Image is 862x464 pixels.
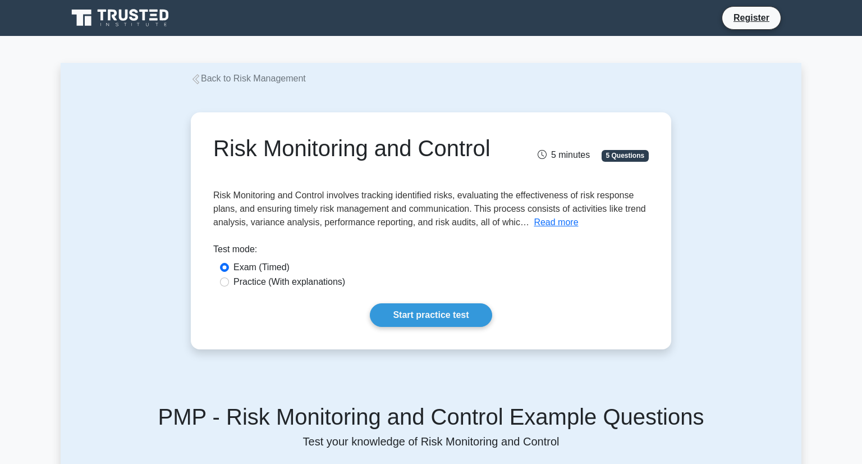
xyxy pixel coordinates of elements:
button: Read more [534,216,578,229]
p: Test your knowledge of Risk Monitoring and Control [74,435,788,448]
div: Test mode: [213,243,649,261]
h1: Risk Monitoring and Control [213,135,499,162]
h5: PMP - Risk Monitoring and Control Example Questions [74,403,788,430]
label: Exam (Timed) [233,261,290,274]
span: Risk Monitoring and Control involves tracking identified risks, evaluating the effectiveness of r... [213,190,646,227]
label: Practice (With explanations) [233,275,345,289]
span: 5 Questions [602,150,649,161]
span: 5 minutes [538,150,590,160]
a: Back to Risk Management [191,74,306,83]
a: Register [727,11,776,25]
a: Start practice test [370,303,492,327]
